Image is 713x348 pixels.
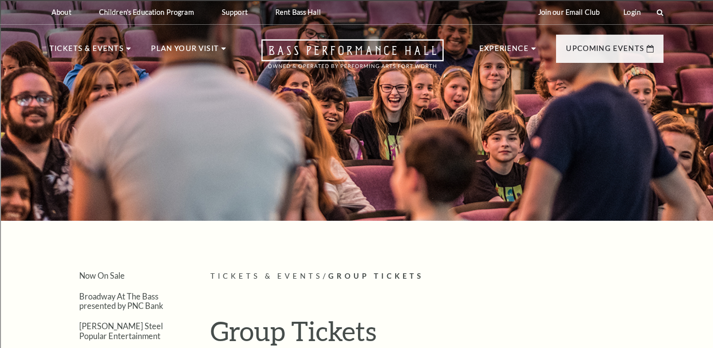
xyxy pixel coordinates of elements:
p: About [51,8,71,16]
p: Rent Bass Hall [275,8,321,16]
p: Support [222,8,248,16]
p: Plan Your Visit [151,43,219,60]
p: Tickets & Events [50,43,124,60]
p: Upcoming Events [566,43,644,60]
p: Experience [479,43,529,60]
p: Children's Education Program [99,8,194,16]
